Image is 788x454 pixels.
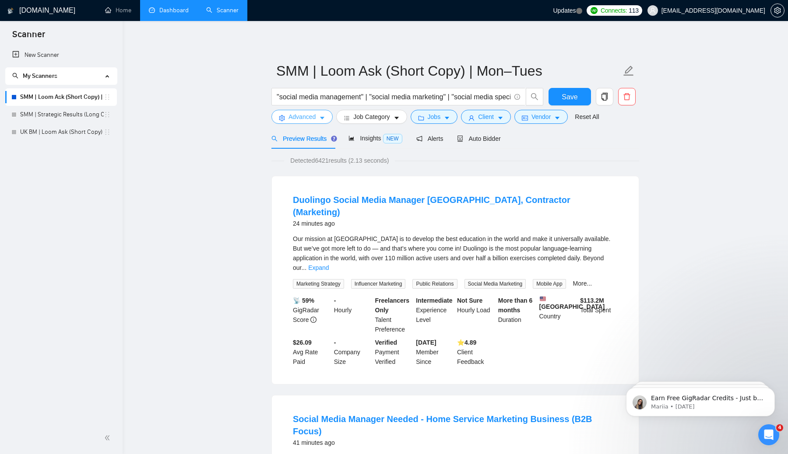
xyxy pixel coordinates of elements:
span: Advanced [288,112,316,122]
span: Detected 6421 results (2.13 seconds) [284,156,395,165]
span: Preview Results [271,135,334,142]
a: SMM | Loom Ask (Short Copy) | Mon–Tues [20,88,104,106]
b: ⭐️ 4.89 [457,339,476,346]
span: caret-down [394,115,400,121]
input: Search Freelance Jobs... [277,91,510,102]
b: [DATE] [416,339,436,346]
span: Marketing Strategy [293,279,344,289]
div: Company Size [332,338,373,367]
span: copy [596,93,613,101]
a: SMM | Strategic Results (Long Copy) | Sat/Sun [20,106,104,123]
b: More than 6 months [498,297,533,314]
span: folder [418,115,424,121]
a: New Scanner [12,46,110,64]
span: setting [279,115,285,121]
div: GigRadar Score [291,296,332,334]
span: Connects: [601,6,627,15]
span: search [271,136,278,142]
span: holder [104,94,111,101]
b: Not Sure [457,297,482,304]
span: notification [416,136,422,142]
a: More... [573,280,592,287]
span: Influencer Marketing [351,279,406,289]
span: Insights [348,135,402,142]
div: Hourly Load [455,296,496,334]
span: 113 [629,6,638,15]
b: $ 113.2M [580,297,604,304]
a: Reset All [575,112,599,122]
b: Freelancers Only [375,297,410,314]
button: delete [618,88,636,105]
button: settingAdvancedcaret-down [271,110,333,124]
span: Social Media Marketing [464,279,526,289]
span: My Scanners [23,72,57,80]
span: caret-down [554,115,560,121]
b: [GEOGRAPHIC_DATA] [539,296,605,310]
b: - [334,339,336,346]
span: Auto Bidder [457,135,500,142]
span: area-chart [348,135,355,141]
a: homeHome [105,7,131,14]
span: Client [478,112,494,122]
div: Client Feedback [455,338,496,367]
iframe: Intercom notifications message [613,369,788,430]
a: searchScanner [206,7,239,14]
div: 24 minutes ago [293,218,618,229]
span: NEW [383,134,402,143]
span: setting [771,7,784,14]
span: info-circle [310,317,317,323]
span: Scanner [5,28,52,46]
div: 41 minutes ago [293,437,618,448]
b: Intermediate [416,297,452,304]
span: Vendor [531,112,551,122]
button: Save [549,88,591,105]
span: Updates [553,7,576,14]
span: robot [457,136,463,142]
li: New Scanner [5,46,117,64]
b: $26.09 [293,339,312,346]
button: folderJobscaret-down [411,110,458,124]
input: Scanner name... [276,60,621,82]
span: user [650,7,656,14]
a: UK BM | Loom Ask (Short Copy) | Mon–Tues [20,123,104,141]
div: Total Spent [578,296,619,334]
img: upwork-logo.png [591,7,598,14]
a: Social Media Manager Needed - Home Service Marketing Business (B2B Focus) [293,414,592,436]
div: Payment Verified [373,338,415,367]
span: idcard [522,115,528,121]
button: setting [770,3,784,17]
div: Talent Preference [373,296,415,334]
span: info-circle [514,94,520,100]
span: edit [623,65,634,77]
a: Expand [308,264,329,271]
span: 4 [776,424,783,431]
span: My Scanners [12,72,57,80]
span: holder [104,111,111,118]
span: caret-down [497,115,503,121]
img: logo [7,4,14,18]
iframe: Intercom live chat [758,424,779,445]
span: bars [344,115,350,121]
b: 📡 59% [293,297,314,304]
span: Public Relations [412,279,457,289]
li: UK BM | Loom Ask (Short Copy) | Mon–Tues [5,123,117,141]
span: caret-down [444,115,450,121]
a: Duolingo Social Media Manager [GEOGRAPHIC_DATA], Contractor (Marketing) [293,195,570,217]
b: - [334,297,336,304]
span: Job Category [353,112,390,122]
b: Verified [375,339,398,346]
div: Our mission at [GEOGRAPHIC_DATA] is to develop the best education in the world and make it univer... [293,234,618,272]
span: Save [562,91,577,102]
img: 🇺🇸 [540,296,546,302]
div: Duration [496,296,538,334]
div: Avg Rate Paid [291,338,332,367]
div: Hourly [332,296,373,334]
span: ... [301,264,306,271]
li: SMM | Strategic Results (Long Copy) | Sat/Sun [5,106,117,123]
button: search [526,88,543,105]
span: holder [104,129,111,136]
